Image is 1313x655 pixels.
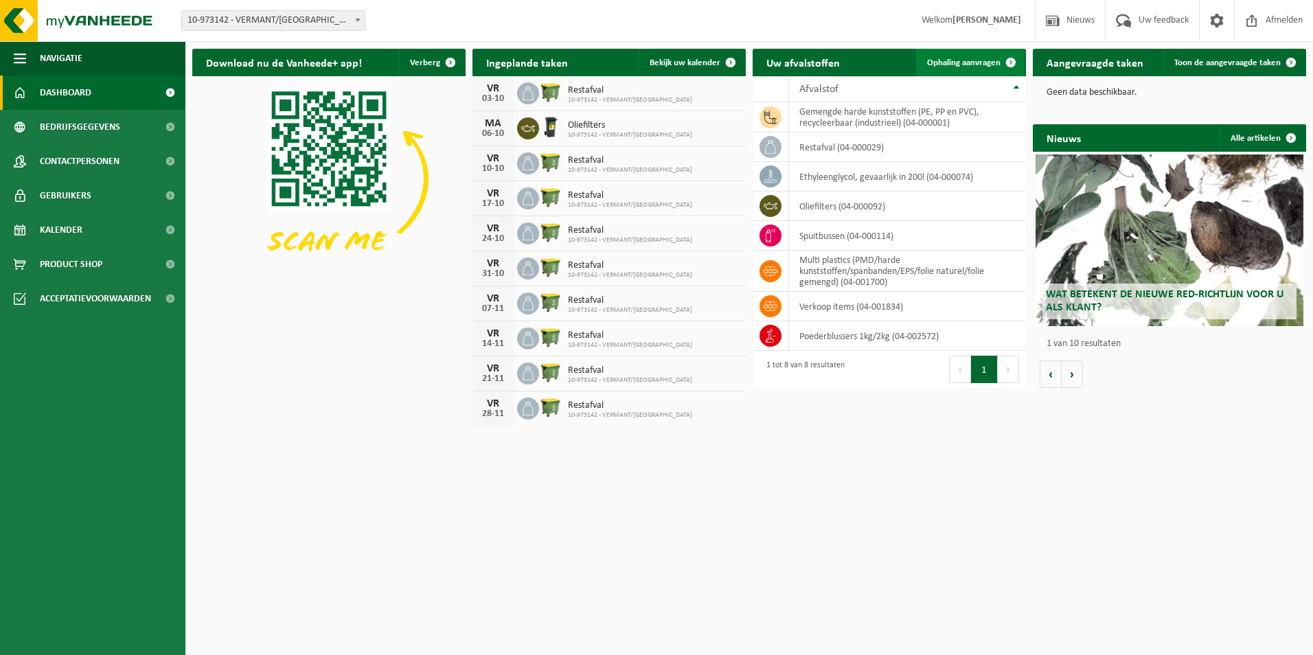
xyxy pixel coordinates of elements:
[568,120,692,131] span: Oliefilters
[479,153,507,164] div: VR
[568,341,692,349] span: 10-973142 - VERMANT/[GEOGRAPHIC_DATA]
[479,409,507,419] div: 28-11
[568,365,692,376] span: Restafval
[479,234,507,244] div: 24-10
[1040,360,1062,388] button: Vorige
[1163,49,1305,76] a: Toon de aangevraagde taken
[479,398,507,409] div: VR
[192,76,466,281] img: Download de VHEPlus App
[40,76,91,110] span: Dashboard
[399,49,464,76] button: Verberg
[568,376,692,384] span: 10-973142 - VERMANT/[GEOGRAPHIC_DATA]
[650,58,720,67] span: Bekijk uw kalender
[539,80,562,104] img: WB-1100-HPE-GN-50
[479,188,507,199] div: VR
[40,110,120,144] span: Bedrijfsgegevens
[789,162,1026,192] td: ethyleenglycol, gevaarlijk in 200l (04-000074)
[40,247,102,281] span: Product Shop
[1046,289,1283,313] span: Wat betekent de nieuwe RED-richtlijn voor u als klant?
[479,129,507,139] div: 06-10
[1036,154,1303,326] a: Wat betekent de nieuwe RED-richtlijn voor u als klant?
[568,166,692,174] span: 10-973142 - VERMANT/[GEOGRAPHIC_DATA]
[789,292,1026,321] td: verkoop items (04-001834)
[1220,124,1305,152] a: Alle artikelen
[479,118,507,129] div: MA
[760,354,845,384] div: 1 tot 8 van 8 resultaten
[181,10,365,31] span: 10-973142 - VERMANT/WILRIJK - WILRIJK
[479,304,507,314] div: 07-11
[789,133,1026,162] td: restafval (04-000029)
[568,201,692,209] span: 10-973142 - VERMANT/[GEOGRAPHIC_DATA]
[952,15,1021,25] strong: [PERSON_NAME]
[40,179,91,213] span: Gebruikers
[568,330,692,341] span: Restafval
[479,258,507,269] div: VR
[479,328,507,339] div: VR
[40,281,151,316] span: Acceptatievoorwaarden
[410,58,440,67] span: Verberg
[927,58,1001,67] span: Ophaling aanvragen
[568,400,692,411] span: Restafval
[1047,339,1299,349] p: 1 van 10 resultaten
[1174,58,1281,67] span: Toon de aangevraagde taken
[479,164,507,174] div: 10-10
[539,150,562,174] img: WB-1100-HPE-GN-50
[789,102,1026,133] td: gemengde harde kunststoffen (PE, PP en PVC), recycleerbaar (industrieel) (04-000001)
[539,290,562,314] img: WB-1100-HPE-GN-50
[479,363,507,374] div: VR
[568,131,692,139] span: 10-973142 - VERMANT/[GEOGRAPHIC_DATA]
[789,192,1026,221] td: oliefilters (04-000092)
[1033,124,1095,151] h2: Nieuws
[568,85,692,96] span: Restafval
[1047,88,1292,97] p: Geen data beschikbaar.
[568,236,692,244] span: 10-973142 - VERMANT/[GEOGRAPHIC_DATA]
[479,293,507,304] div: VR
[789,321,1026,351] td: poederblussers 1kg/2kg (04-002572)
[568,306,692,314] span: 10-973142 - VERMANT/[GEOGRAPHIC_DATA]
[568,190,692,201] span: Restafval
[539,255,562,279] img: WB-1100-HPE-GN-50
[479,199,507,209] div: 17-10
[40,144,119,179] span: Contactpersonen
[539,115,562,139] img: WB-0240-HPE-BK-01
[539,185,562,209] img: WB-1100-HPE-GN-50
[568,411,692,420] span: 10-973142 - VERMANT/[GEOGRAPHIC_DATA]
[1062,360,1083,388] button: Volgende
[40,41,82,76] span: Navigatie
[568,225,692,236] span: Restafval
[472,49,582,76] h2: Ingeplande taken
[568,295,692,306] span: Restafval
[949,356,971,383] button: Previous
[479,269,507,279] div: 31-10
[568,96,692,104] span: 10-973142 - VERMANT/[GEOGRAPHIC_DATA]
[479,374,507,384] div: 21-11
[1033,49,1157,76] h2: Aangevraagde taken
[639,49,744,76] a: Bekijk uw kalender
[971,356,998,383] button: 1
[753,49,854,76] h2: Uw afvalstoffen
[539,325,562,349] img: WB-1100-HPE-GN-50
[479,94,507,104] div: 03-10
[568,155,692,166] span: Restafval
[998,356,1019,383] button: Next
[539,395,562,419] img: WB-1100-HPE-GN-50
[539,220,562,244] img: WB-1100-HPE-GN-50
[192,49,376,76] h2: Download nu de Vanheede+ app!
[568,271,692,279] span: 10-973142 - VERMANT/[GEOGRAPHIC_DATA]
[479,339,507,349] div: 14-11
[789,221,1026,251] td: spuitbussen (04-000114)
[479,223,507,234] div: VR
[40,213,82,247] span: Kalender
[568,260,692,271] span: Restafval
[789,251,1026,292] td: multi plastics (PMD/harde kunststoffen/spanbanden/EPS/folie naturel/folie gemengd) (04-001700)
[182,11,365,30] span: 10-973142 - VERMANT/WILRIJK - WILRIJK
[539,360,562,384] img: WB-1100-HPE-GN-50
[916,49,1025,76] a: Ophaling aanvragen
[799,84,838,95] span: Afvalstof
[479,83,507,94] div: VR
